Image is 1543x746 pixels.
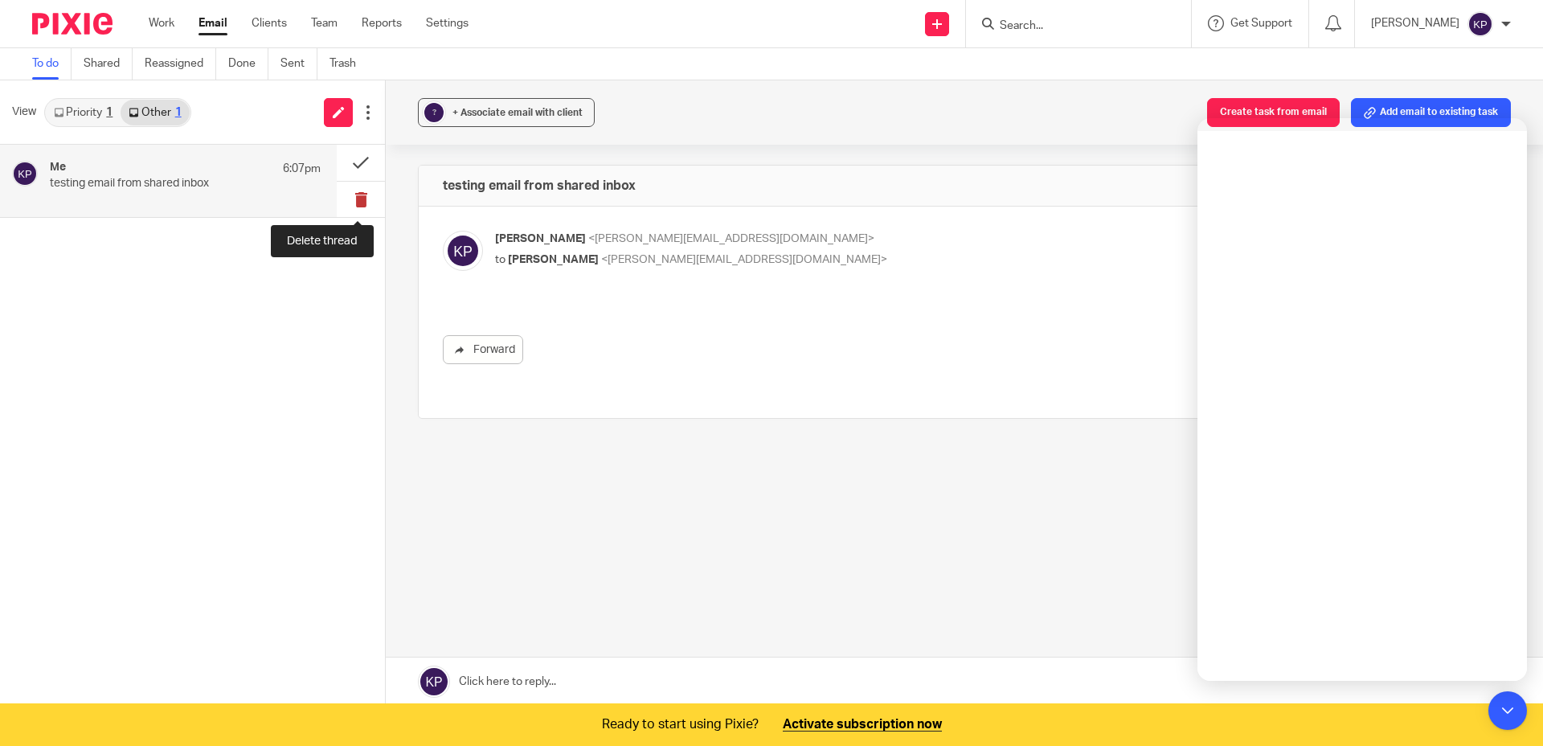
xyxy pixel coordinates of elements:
img: svg%3E [12,161,38,186]
h4: Me [50,161,66,174]
img: svg%3E [443,231,483,271]
span: [PERSON_NAME] [495,233,586,244]
a: Trash [329,48,368,80]
a: Priority1 [46,100,121,125]
a: Forward [443,335,523,364]
a: Email [199,15,227,31]
span: [PERSON_NAME] [508,254,599,265]
a: Shared [84,48,133,80]
span: <[PERSON_NAME][EMAIL_ADDRESS][DOMAIN_NAME]> [588,233,874,244]
img: svg%3E [1467,11,1493,37]
img: Pixie [32,13,113,35]
p: testing email from shared inbox [50,177,267,191]
div: ? [424,103,444,122]
h4: testing email from shared inbox [443,178,636,194]
a: Reassigned [145,48,216,80]
span: Get Support [1230,18,1292,29]
a: Other1 [121,100,189,125]
span: to [495,254,505,265]
a: Clients [252,15,287,31]
a: Team [311,15,338,31]
input: Search [998,19,1143,34]
button: Add email to existing task [1351,98,1511,127]
a: Reports [362,15,402,31]
button: ? + Associate email with client [418,98,595,127]
span: <[PERSON_NAME][EMAIL_ADDRESS][DOMAIN_NAME]> [601,254,887,265]
p: 6:07pm [283,161,321,177]
span: View [12,104,36,121]
span: + Associate email with client [452,108,583,117]
a: Work [149,15,174,31]
p: [PERSON_NAME] [1371,15,1459,31]
a: To do [32,48,72,80]
div: 1 [175,107,182,118]
div: 1 [106,107,113,118]
a: Settings [426,15,469,31]
a: Done [228,48,268,80]
button: Create task from email [1207,98,1340,127]
a: Sent [280,48,317,80]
